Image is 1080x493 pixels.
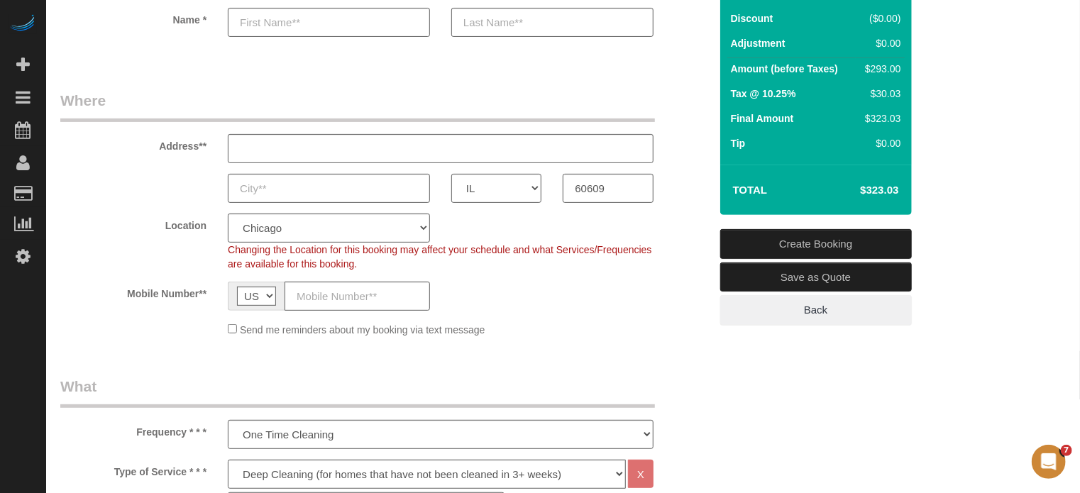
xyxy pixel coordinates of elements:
span: 7 [1061,445,1072,456]
div: $293.00 [859,62,900,76]
label: Location [50,214,217,233]
h4: $323.03 [817,184,898,196]
label: Mobile Number** [50,282,217,301]
label: Tip [731,136,746,150]
label: Adjustment [731,36,786,50]
label: Final Amount [731,111,794,126]
div: ($0.00) [859,11,900,26]
input: Last Name** [451,8,654,37]
span: Send me reminders about my booking via text message [240,324,485,336]
a: Create Booking [720,229,912,259]
div: $0.00 [859,36,900,50]
span: Changing the Location for this booking may affect your schedule and what Services/Frequencies are... [228,244,651,270]
label: Frequency * * * [50,420,217,439]
label: Discount [731,11,773,26]
label: Tax @ 10.25% [731,87,796,101]
div: $30.03 [859,87,900,101]
input: First Name** [228,8,430,37]
a: Back [720,295,912,325]
img: Automaid Logo [9,14,37,34]
iframe: Intercom live chat [1032,445,1066,479]
label: Amount (before Taxes) [731,62,838,76]
a: Save as Quote [720,262,912,292]
legend: What [60,376,655,408]
input: Zip Code** [563,174,653,203]
label: Name * [50,8,217,27]
label: Type of Service * * * [50,460,217,479]
strong: Total [733,184,768,196]
div: $0.00 [859,136,900,150]
legend: Where [60,90,655,122]
div: $323.03 [859,111,900,126]
input: Mobile Number** [285,282,430,311]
